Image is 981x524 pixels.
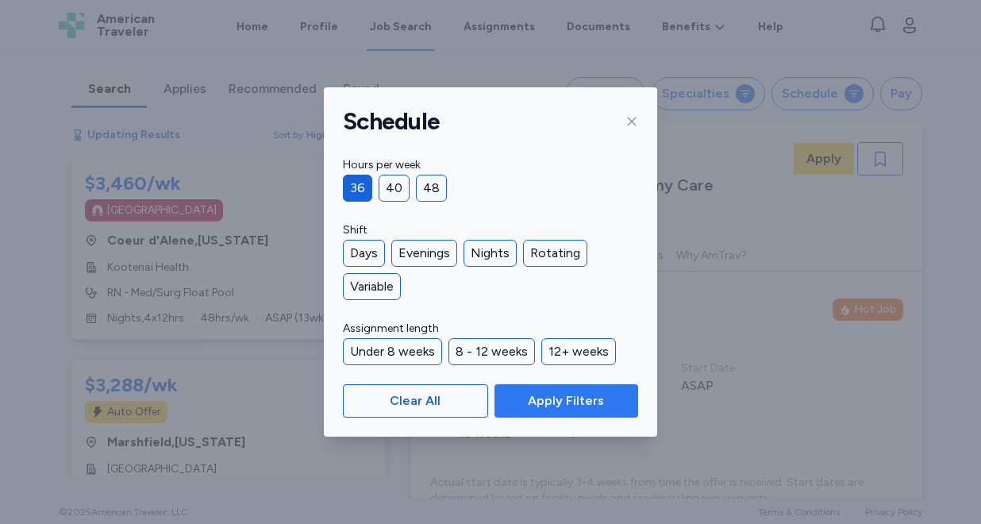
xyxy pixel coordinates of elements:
[416,175,447,202] div: 48
[343,273,401,300] div: Variable
[343,106,440,137] h1: Schedule
[343,175,372,202] div: 36
[448,338,535,365] div: 8 - 12 weeks
[528,391,604,410] span: Apply Filters
[343,240,385,267] div: Days
[464,240,517,267] div: Nights
[343,338,442,365] div: Under 8 weeks
[494,384,638,418] button: Apply Filters
[541,338,616,365] div: 12+ weeks
[343,221,638,240] label: Shift
[379,175,410,202] div: 40
[390,391,440,410] span: Clear All
[343,319,638,338] label: Assignment length
[391,240,457,267] div: Evenings
[343,384,488,418] button: Clear All
[343,156,638,175] label: Hours per week
[523,240,587,267] div: Rotating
